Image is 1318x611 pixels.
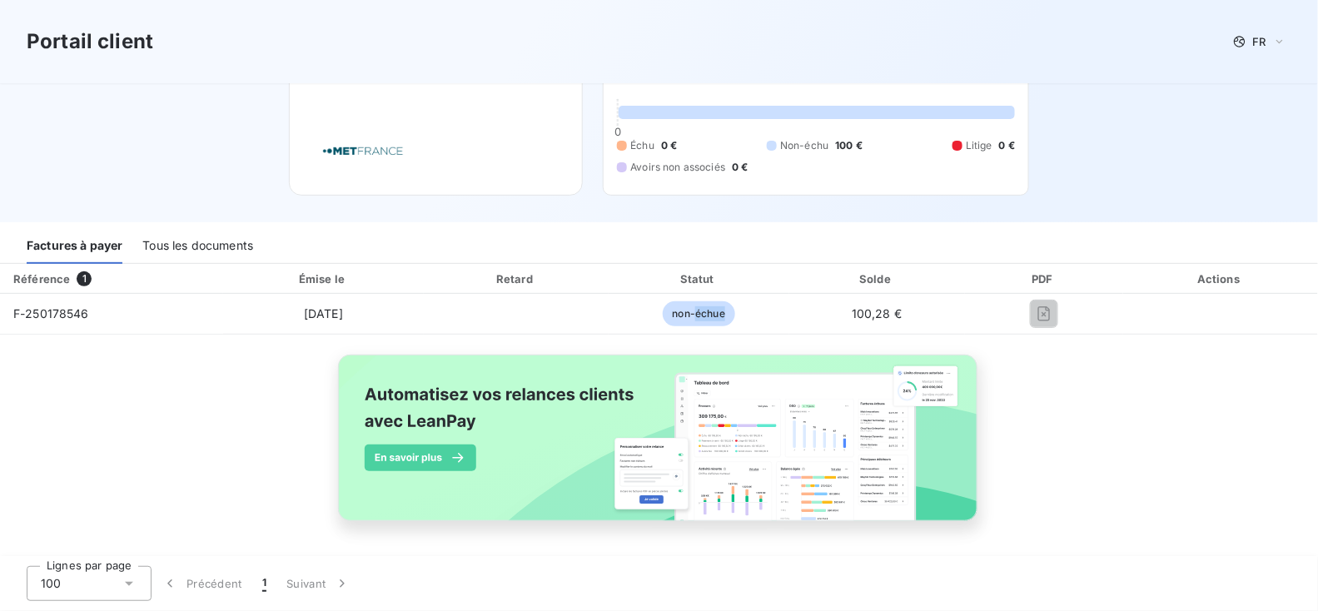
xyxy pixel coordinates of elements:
div: Retard [427,271,605,287]
span: FR [1253,35,1266,48]
span: 100 € [835,138,863,153]
span: 0 € [732,160,748,175]
span: Échu [630,138,654,153]
span: [DATE] [304,306,343,320]
div: Référence [13,272,70,286]
button: Précédent [152,566,252,601]
span: 1 [262,575,266,592]
button: Suivant [276,566,361,601]
h3: Portail client [27,27,153,57]
img: Company logo [310,127,416,175]
div: Actions [1127,271,1315,287]
span: Litige [966,138,992,153]
span: 0 [614,125,621,138]
span: 1 [77,271,92,286]
span: 0 € [999,138,1015,153]
span: F-250178546 [13,306,89,320]
span: 100 [41,575,61,592]
div: Solde [793,271,962,287]
span: Avoirs non associés [630,160,725,175]
span: non-échue [663,301,735,326]
img: banner [323,345,996,549]
span: 0 € [661,138,677,153]
div: Statut [612,271,786,287]
span: Non-échu [780,138,828,153]
span: 100,28 € [852,306,902,320]
div: Tous les documents [142,229,253,264]
div: Émise le [226,271,420,287]
button: 1 [252,566,276,601]
div: Factures à payer [27,229,122,264]
div: PDF [968,271,1120,287]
